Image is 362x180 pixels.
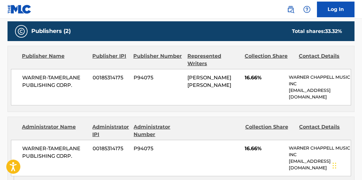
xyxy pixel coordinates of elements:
[289,145,351,158] p: WARNER CHAPPELL MUSIC INC
[134,74,183,82] span: P94075
[331,150,362,180] iframe: Chat Widget
[287,6,294,13] img: search
[92,52,129,67] div: Publisher IPI
[245,123,295,138] div: Collection Share
[8,5,32,14] img: MLC Logo
[31,28,71,35] h5: Publishers (2)
[22,123,88,138] div: Administrator Name
[22,74,88,89] span: WARNER-TAMERLANE PUBLISHING CORP.
[299,52,348,67] div: Contact Details
[134,145,183,152] span: P94075
[22,52,88,67] div: Publisher Name
[317,2,354,17] a: Log In
[22,145,88,160] span: WARNER-TAMERLANE PUBLISHING CORP.
[92,123,129,138] div: Administrator IPI
[245,145,284,152] span: 16.66%
[133,52,183,67] div: Publisher Number
[301,3,313,16] div: Help
[333,156,336,175] div: Drag
[299,123,349,138] div: Contact Details
[245,74,284,82] span: 16.66%
[303,6,311,13] img: help
[325,28,342,34] span: 33.32 %
[289,87,351,100] p: [EMAIL_ADDRESS][DOMAIN_NAME]
[93,145,129,152] span: 00185314175
[289,74,351,87] p: WARNER CHAPPELL MUSIC INC
[245,52,294,67] div: Collection Share
[284,3,297,16] a: Public Search
[93,74,129,82] span: 00185314175
[187,75,231,88] span: [PERSON_NAME] [PERSON_NAME]
[289,158,351,171] p: [EMAIL_ADDRESS][DOMAIN_NAME]
[187,52,240,67] div: Represented Writers
[134,123,183,138] div: Administrator Number
[18,28,25,35] img: Publishers
[292,28,342,35] div: Total shares:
